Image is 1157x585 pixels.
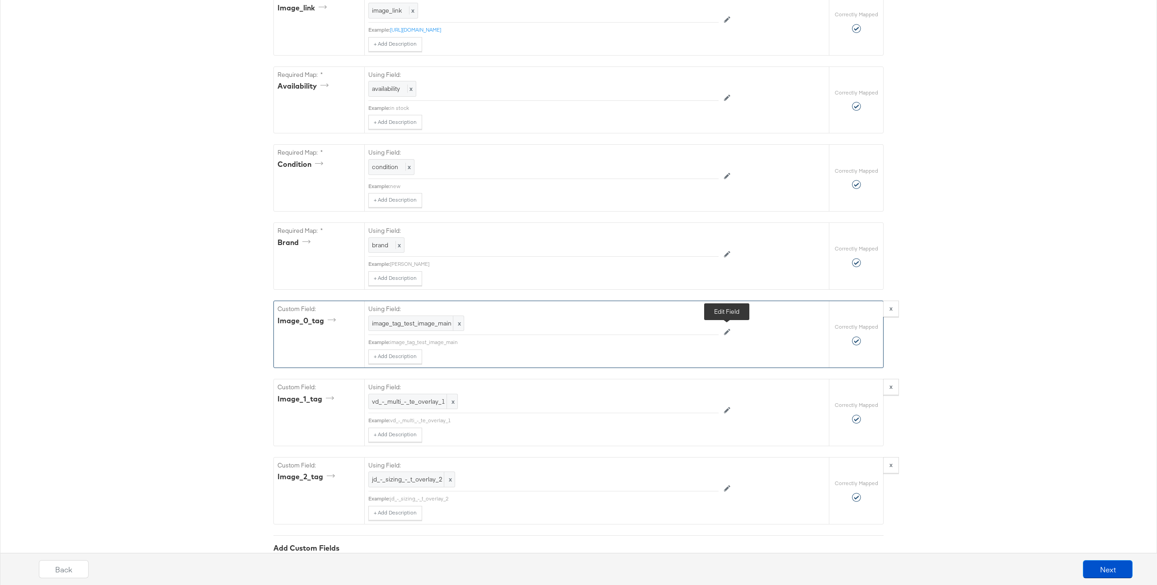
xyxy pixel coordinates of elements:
[372,6,402,14] span: image_link
[390,339,719,346] div: image_tag_test_image_main
[835,89,878,96] label: Correctly Mapped
[368,349,422,364] button: + Add Description
[372,319,461,328] span: image_tag_test_image_main
[368,104,390,112] div: Example:
[368,417,390,424] div: Example:
[277,461,361,470] label: Custom Field:
[390,260,719,268] div: [PERSON_NAME]
[273,543,884,553] div: Add Custom Fields
[39,560,89,578] button: Back
[1083,560,1133,578] button: Next
[368,148,719,157] label: Using Field:
[368,428,422,442] button: + Add Description
[883,301,899,317] button: x
[368,339,390,346] div: Example:
[277,394,337,404] div: image_1_tag
[368,37,422,52] button: + Add Description
[390,495,719,502] div: jd_-_sizing_-_t_overlay_2
[405,163,411,171] span: x
[372,475,452,484] span: jd_-_sizing_-_t_overlay_2
[444,472,455,487] span: x
[390,183,719,190] div: new
[372,241,388,249] span: brand
[835,480,878,487] label: Correctly Mapped
[835,11,878,18] label: Correctly Mapped
[395,241,401,249] span: x
[883,379,899,395] button: x
[277,3,330,13] div: image_link
[889,461,893,469] strong: x
[372,397,454,406] span: vd_-_multi_-_te_overlay_1
[372,85,400,93] span: availability
[368,305,719,313] label: Using Field:
[409,6,414,14] span: x
[368,506,422,520] button: + Add Description
[835,401,878,409] label: Correctly Mapped
[368,193,422,208] button: + Add Description
[835,167,878,175] label: Correctly Mapped
[368,461,719,470] label: Using Field:
[277,305,361,313] label: Custom Field:
[889,382,893,391] strong: x
[277,316,339,326] div: image_0_tag
[372,163,398,171] span: condition
[368,183,390,190] div: Example:
[368,495,390,502] div: Example:
[368,115,422,129] button: + Add Description
[368,71,719,79] label: Using Field:
[368,260,390,268] div: Example:
[883,457,899,473] button: x
[390,104,719,112] div: in stock
[277,159,326,170] div: condition
[368,26,390,33] div: Example:
[277,148,361,157] label: Required Map: *
[889,304,893,312] strong: x
[277,383,361,392] label: Custom Field:
[277,237,314,248] div: brand
[368,226,719,235] label: Using Field:
[277,71,361,79] label: Required Map: *
[390,26,441,33] a: [URL][DOMAIN_NAME]
[277,472,338,482] div: image_2_tag
[447,394,457,409] span: x
[368,383,719,392] label: Using Field:
[835,245,878,252] label: Correctly Mapped
[277,81,332,91] div: availability
[453,316,464,331] span: x
[835,323,878,330] label: Correctly Mapped
[368,271,422,286] button: + Add Description
[277,226,361,235] label: Required Map: *
[407,85,413,93] span: x
[390,417,719,424] div: vd_-_multi_-_te_overlay_1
